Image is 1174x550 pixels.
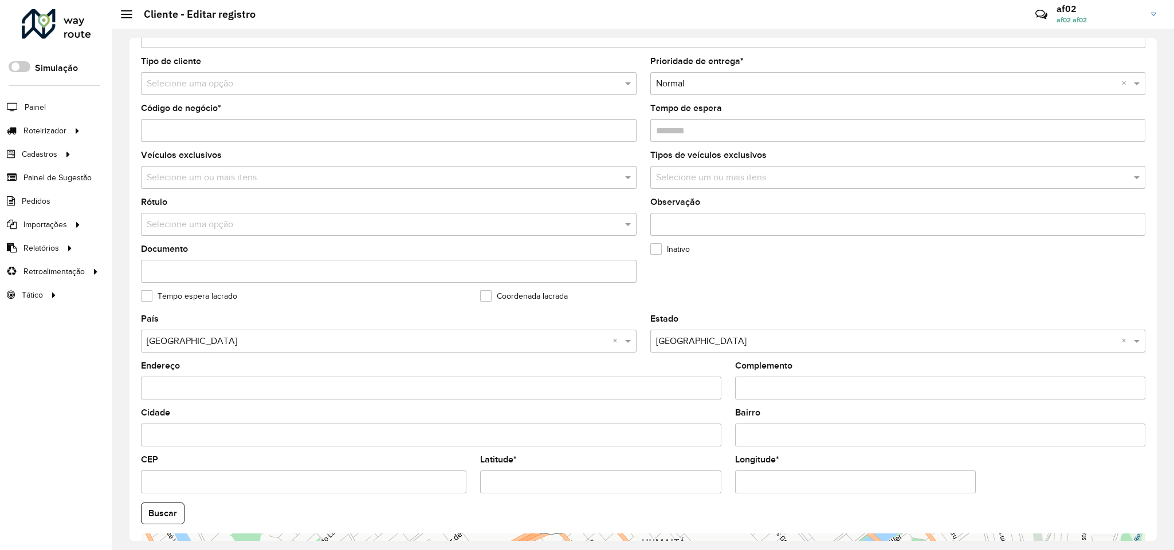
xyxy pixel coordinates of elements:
[650,195,700,209] label: Observação
[141,101,221,115] label: Código de negócio
[735,453,779,466] label: Longitude
[35,61,78,75] label: Simulação
[22,195,50,207] span: Pedidos
[141,502,184,524] button: Buscar
[141,312,159,326] label: País
[141,195,167,209] label: Rótulo
[22,148,57,160] span: Cadastros
[132,8,256,21] h2: Cliente - Editar registro
[141,54,201,68] label: Tipo de cliente
[735,406,760,420] label: Bairro
[1029,2,1054,27] a: Contato Rápido
[23,172,92,184] span: Painel de Sugestão
[650,312,678,326] label: Estado
[650,54,744,68] label: Prioridade de entrega
[480,453,517,466] label: Latitude
[23,219,67,231] span: Importações
[141,242,188,256] label: Documento
[1121,77,1131,90] span: Clear all
[22,289,43,301] span: Tático
[141,290,237,302] label: Tempo espera lacrado
[650,148,767,162] label: Tipos de veículos exclusivos
[23,266,85,278] span: Retroalimentação
[23,125,66,137] span: Roteirizador
[1057,15,1142,25] span: af02 af02
[735,359,792,373] label: Complemento
[1121,334,1131,348] span: Clear all
[141,148,222,162] label: Veículos exclusivos
[141,359,180,373] label: Endereço
[141,406,170,420] label: Cidade
[612,334,622,348] span: Clear all
[23,242,59,254] span: Relatórios
[1057,3,1142,14] h3: af02
[650,243,690,255] label: Inativo
[25,101,46,113] span: Painel
[480,290,568,302] label: Coordenada lacrada
[141,453,158,466] label: CEP
[650,101,722,115] label: Tempo de espera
